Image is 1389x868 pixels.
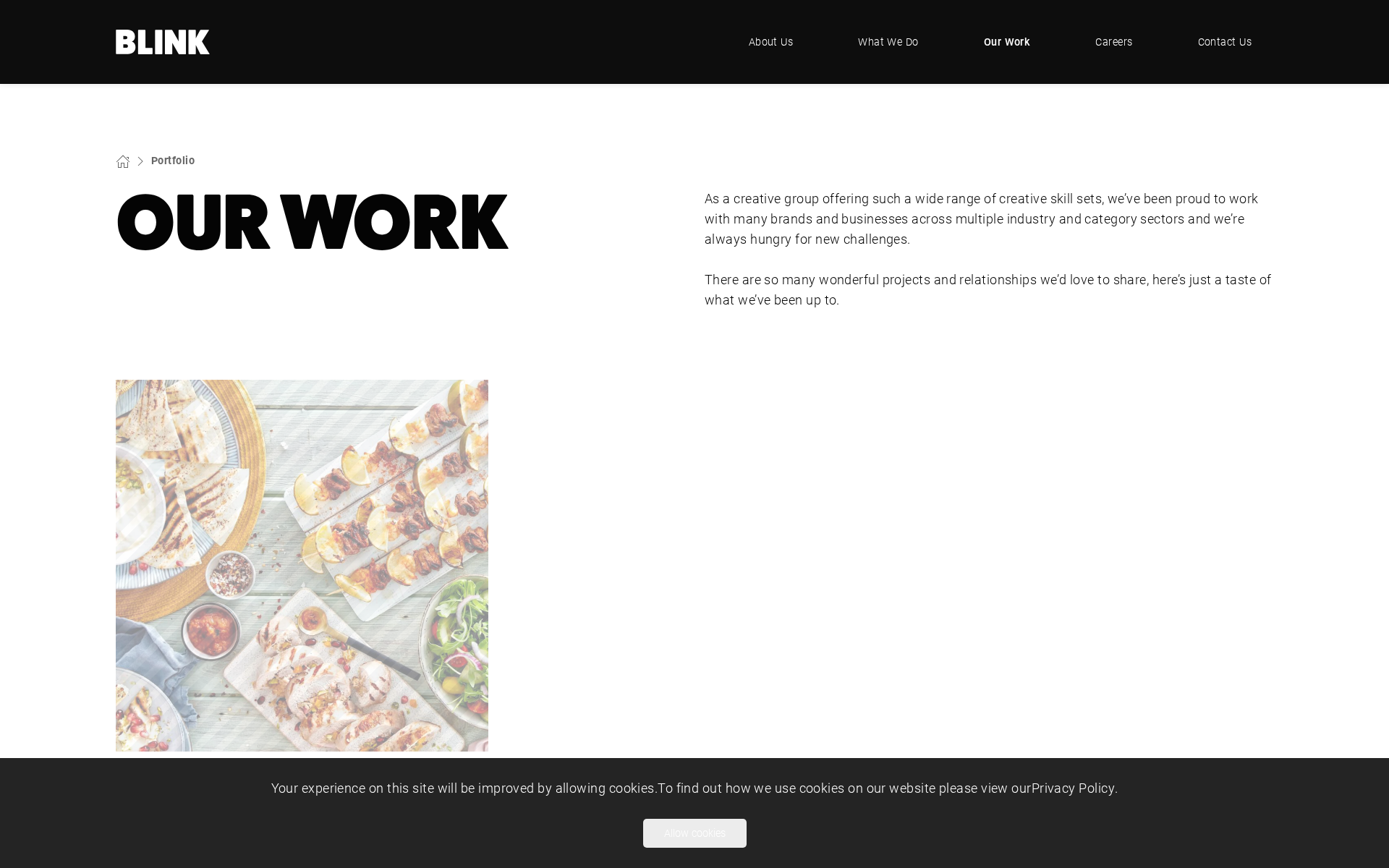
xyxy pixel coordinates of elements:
h1: Our Work [116,189,684,257]
p: There are so many wonderful projects and relationships we’d love to share, here’s just a taste of... [705,270,1273,310]
a: Booths supermarkets prioritize quality, local food, and excellent service in modern stores. We gl... [116,380,488,752]
a: What We Do [836,20,940,64]
p: As a creative group offering such a wide range of creative skill sets, we’ve been proud to work w... [705,189,1273,250]
span: Contact Us [1198,34,1252,50]
a: Portfolio [151,153,195,167]
span: About Us [749,34,794,50]
a: Careers [1074,20,1154,64]
button: Allow cookies [643,819,747,848]
a: Contact Us [1176,20,1274,64]
a: Our Work [962,20,1053,64]
a: Home [116,30,210,54]
img: Hello, We are Blink [116,30,210,54]
span: What We Do [858,34,919,50]
a: About Us [727,20,815,64]
span: Careers [1095,34,1132,50]
span: Your experience on this site will be improved by allowing cookies. To find out how we use cookies... [271,779,1118,796]
a: Privacy Policy [1032,779,1115,796]
span: Our Work [984,34,1031,50]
